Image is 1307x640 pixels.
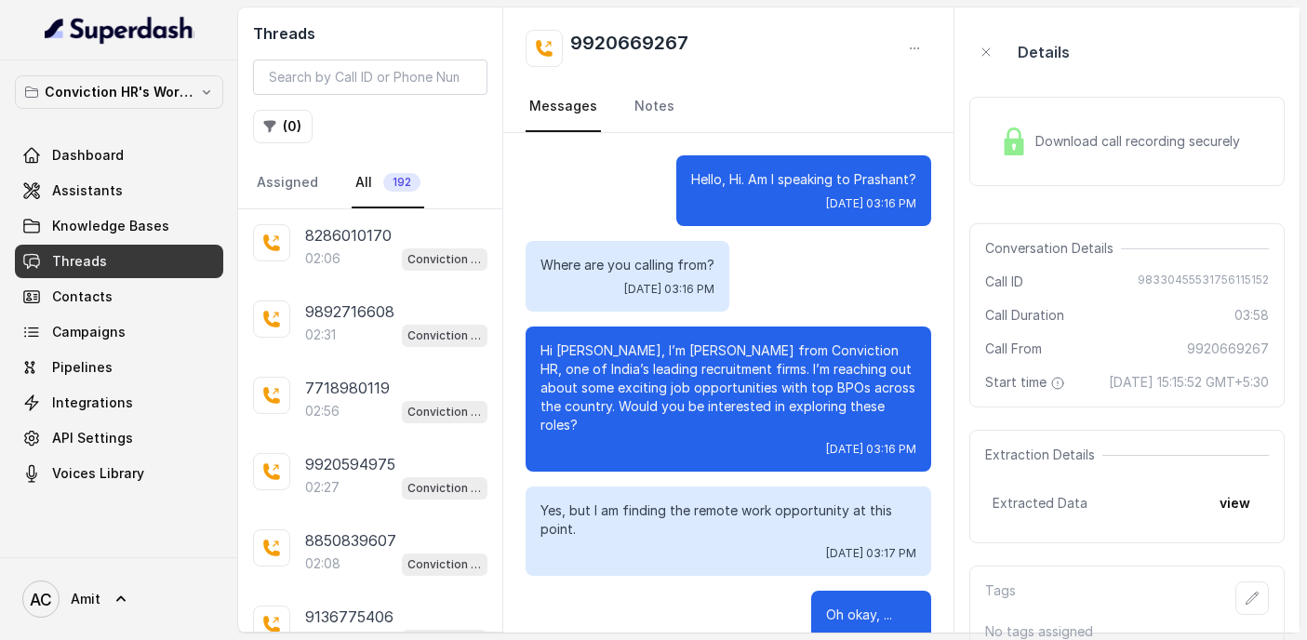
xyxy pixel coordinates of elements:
[45,81,193,103] p: Conviction HR's Workspace
[407,479,482,498] p: Conviction HR Outbound Assistant
[253,60,487,95] input: Search by Call ID or Phone Number
[305,249,340,268] p: 02:06
[15,386,223,420] a: Integrations
[45,15,194,45] img: light.svg
[540,341,916,434] p: Hi [PERSON_NAME], I’m [PERSON_NAME] from Conviction HR, one of India’s leading recruitment firms....
[407,327,482,345] p: Conviction HR Outbound Assistant
[253,22,487,45] h2: Threads
[305,529,396,552] p: 8850839607
[15,315,223,349] a: Campaigns
[985,273,1023,291] span: Call ID
[15,209,223,243] a: Knowledge Bases
[15,75,223,109] button: Conviction HR's Workspace
[305,402,340,420] p: 02:56
[526,82,931,132] nav: Tabs
[826,196,916,211] span: [DATE] 03:16 PM
[305,453,395,475] p: 9920594975
[826,546,916,561] span: [DATE] 03:17 PM
[985,340,1042,358] span: Call From
[691,170,916,189] p: Hello, Hi. Am I speaking to Prashant?
[985,306,1064,325] span: Call Duration
[631,82,678,132] a: Notes
[1138,273,1269,291] span: 98330455531756115152
[253,110,313,143] button: (0)
[253,158,322,208] a: Assigned
[993,494,1087,513] span: Extracted Data
[71,590,100,608] span: Amit
[15,457,223,490] a: Voices Library
[52,252,107,271] span: Threads
[1000,127,1028,155] img: Lock Icon
[624,282,714,297] span: [DATE] 03:16 PM
[526,82,601,132] a: Messages
[52,464,144,483] span: Voices Library
[1109,373,1269,392] span: [DATE] 15:15:52 GMT+5:30
[407,250,482,269] p: Conviction HR Outbound Assistant
[1018,41,1070,63] p: Details
[52,146,124,165] span: Dashboard
[985,581,1016,615] p: Tags
[52,287,113,306] span: Contacts
[52,181,123,200] span: Assistants
[985,373,1069,392] span: Start time
[352,158,424,208] a: All192
[15,573,223,625] a: Amit
[305,377,390,399] p: 7718980119
[253,158,487,208] nav: Tabs
[15,280,223,313] a: Contacts
[1187,340,1269,358] span: 9920669267
[305,606,393,628] p: 9136775406
[52,358,113,377] span: Pipelines
[985,239,1121,258] span: Conversation Details
[15,421,223,455] a: API Settings
[15,139,223,172] a: Dashboard
[305,224,392,247] p: 8286010170
[15,351,223,384] a: Pipelines
[985,446,1102,464] span: Extraction Details
[30,590,52,609] text: AC
[52,429,133,447] span: API Settings
[570,30,688,67] h2: 9920669267
[540,501,916,539] p: Yes, but I am finding the remote work opportunity at this point.
[1035,132,1247,151] span: Download call recording securely
[305,300,394,323] p: 9892716608
[826,606,916,624] p: Oh okay, ...
[407,403,482,421] p: Conviction HR Outbound Assistant
[826,442,916,457] span: [DATE] 03:16 PM
[1234,306,1269,325] span: 03:58
[305,478,340,497] p: 02:27
[383,173,420,192] span: 192
[407,555,482,574] p: Conviction HR Outbound Assistant
[1208,487,1261,520] button: view
[52,217,169,235] span: Knowledge Bases
[305,554,340,573] p: 02:08
[15,174,223,207] a: Assistants
[540,256,714,274] p: Where are you calling from?
[305,326,336,344] p: 02:31
[52,323,126,341] span: Campaigns
[52,393,133,412] span: Integrations
[15,245,223,278] a: Threads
